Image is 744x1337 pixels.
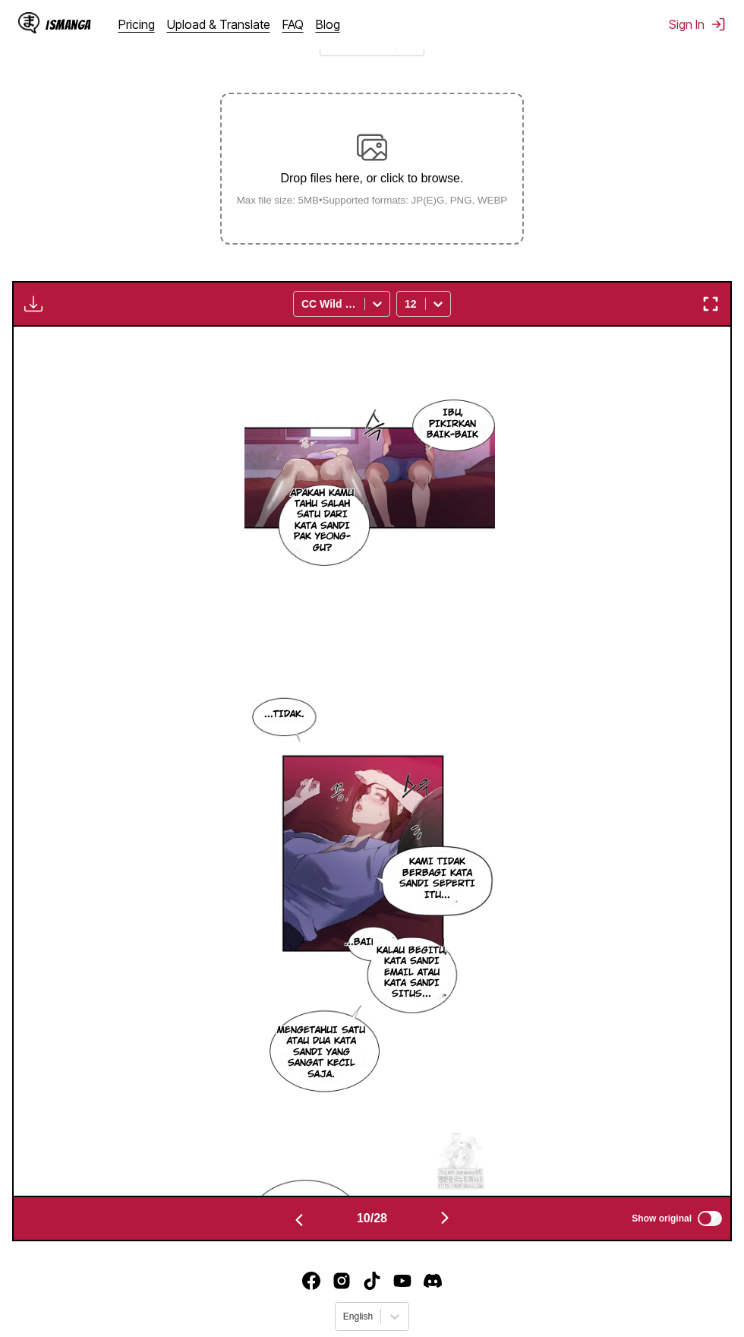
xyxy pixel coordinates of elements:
p: Kami tidak berbagi kata sandi seperti itu... [391,853,485,903]
a: Upload & Translate [167,17,270,32]
a: Blog [316,17,340,32]
p: Ibu, pikirkan baik-baik [415,404,490,443]
p: Drop files here, or click to browse. [225,172,520,185]
img: IsManga TikTok [363,1272,381,1290]
p: ...Tidak. [261,706,307,722]
a: IsManga LogoIsManga [18,12,118,36]
small: Max file size: 5MB • Supported formats: JP(E)G, PNG, WEBP [225,194,520,206]
a: TikTok [363,1272,381,1290]
a: FAQ [282,17,304,32]
img: Sign out [711,17,726,32]
p: Apakah kamu tahu salah satu dari kata sandi Pak Yeong-gu? [285,485,360,556]
p: Mengetahui satu atau dua kata sandi yang sangat kecil saja. [273,1022,370,1083]
img: Previous page [290,1211,308,1229]
img: IsManga YouTube [393,1272,411,1290]
img: IsManga Instagram [333,1272,351,1290]
p: ...Baiklah. [342,934,400,950]
img: Manga Panel [244,327,495,1196]
span: 10 / 28 [357,1212,387,1225]
input: Select language [343,1311,345,1322]
img: Enter fullscreen [701,295,720,313]
input: Show original [698,1211,722,1226]
a: Facebook [302,1272,320,1290]
a: Discord [424,1272,442,1290]
img: IsManga Facebook [302,1272,320,1290]
div: IsManga [46,17,91,32]
a: Youtube [393,1272,411,1290]
a: Instagram [333,1272,351,1290]
button: Sign In [669,17,726,32]
img: IsManga Discord [424,1272,442,1290]
p: Kalau begitu, kata sandi email atau kata sandi situs... [373,942,451,1003]
span: Show original [632,1213,692,1224]
img: Next page [436,1209,454,1227]
a: Pricing [118,17,155,32]
img: Download translated images [24,295,43,313]
img: IsManga Logo [18,12,39,33]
